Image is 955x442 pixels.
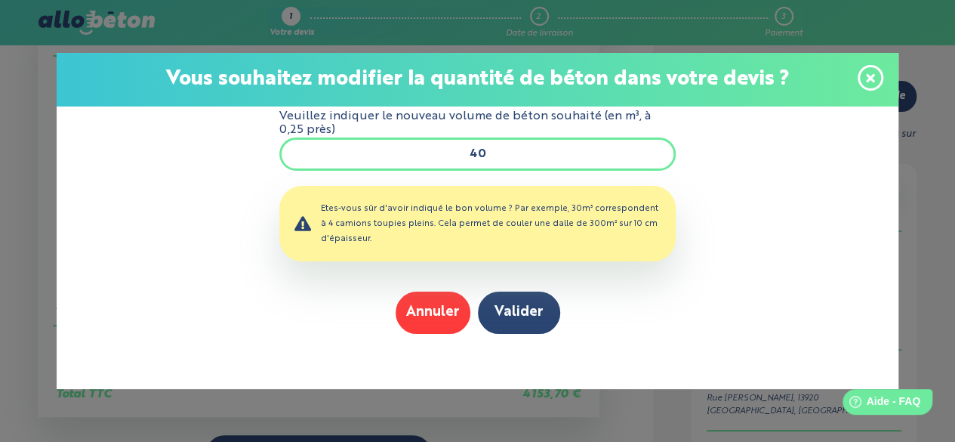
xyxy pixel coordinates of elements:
div: Etes-vous sûr d'avoir indiqué le bon volume ? Par exemple, 30m³ correspondent à 4 camions toupies... [279,186,676,261]
p: Vous souhaitez modifier la quantité de béton dans votre devis ? [72,68,883,91]
iframe: Help widget launcher [821,383,938,425]
label: Veuillez indiquer le nouveau volume de béton souhaité (en m³, à 0,25 près) [279,110,676,138]
button: Valider [478,292,560,333]
input: xxx [279,138,676,171]
button: Annuler [396,292,470,333]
